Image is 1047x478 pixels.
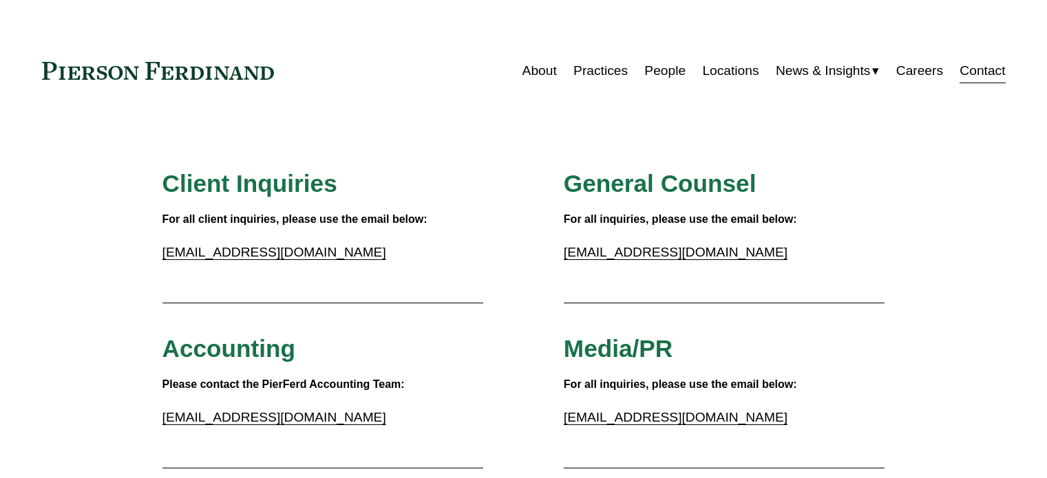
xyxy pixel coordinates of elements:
[564,245,787,259] a: [EMAIL_ADDRESS][DOMAIN_NAME]
[896,58,943,84] a: Careers
[162,245,386,259] a: [EMAIL_ADDRESS][DOMAIN_NAME]
[522,58,557,84] a: About
[573,58,628,84] a: Practices
[564,410,787,424] a: [EMAIL_ADDRESS][DOMAIN_NAME]
[702,58,759,84] a: Locations
[162,378,405,390] strong: Please contact the PierFerd Accounting Team:
[564,378,797,390] strong: For all inquiries, please use the email below:
[776,58,880,84] a: folder dropdown
[644,58,686,84] a: People
[776,59,871,83] span: News & Insights
[162,410,386,424] a: [EMAIL_ADDRESS][DOMAIN_NAME]
[162,170,337,197] span: Client Inquiries
[564,170,757,197] span: General Counsel
[162,213,427,225] strong: For all client inquiries, please use the email below:
[564,213,797,225] strong: For all inquiries, please use the email below:
[960,58,1005,84] a: Contact
[564,335,673,362] span: Media/PR
[162,335,296,362] span: Accounting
